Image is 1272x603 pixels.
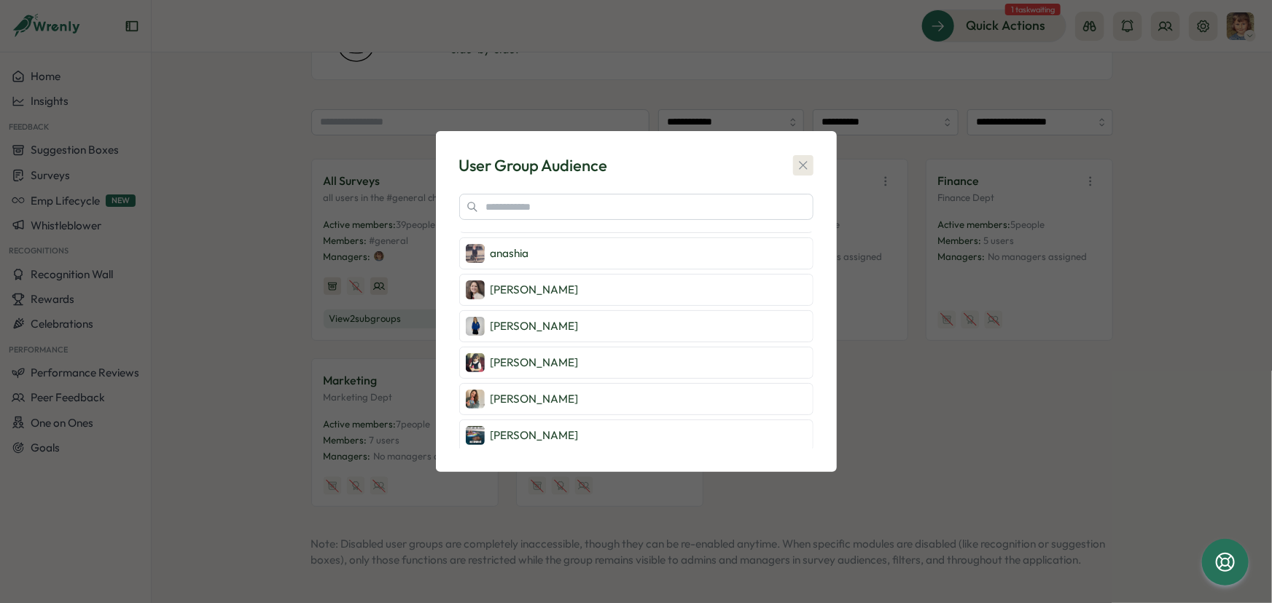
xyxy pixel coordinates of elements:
[466,390,485,409] img: Sam
[491,355,579,371] p: [PERSON_NAME]
[491,245,529,261] p: anashia
[459,154,608,177] div: User Group Audience
[466,317,485,336] img: Jessica Clifford
[466,426,485,445] img: Thomas Brady
[491,427,579,444] p: [PERSON_NAME]
[466,244,485,263] img: anashia
[491,318,579,334] p: [PERSON_NAME]
[466,280,485,299] img: Tracey Sells
[491,282,579,298] p: [PERSON_NAME]
[491,391,579,407] p: [PERSON_NAME]
[466,353,485,372] img: Emily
